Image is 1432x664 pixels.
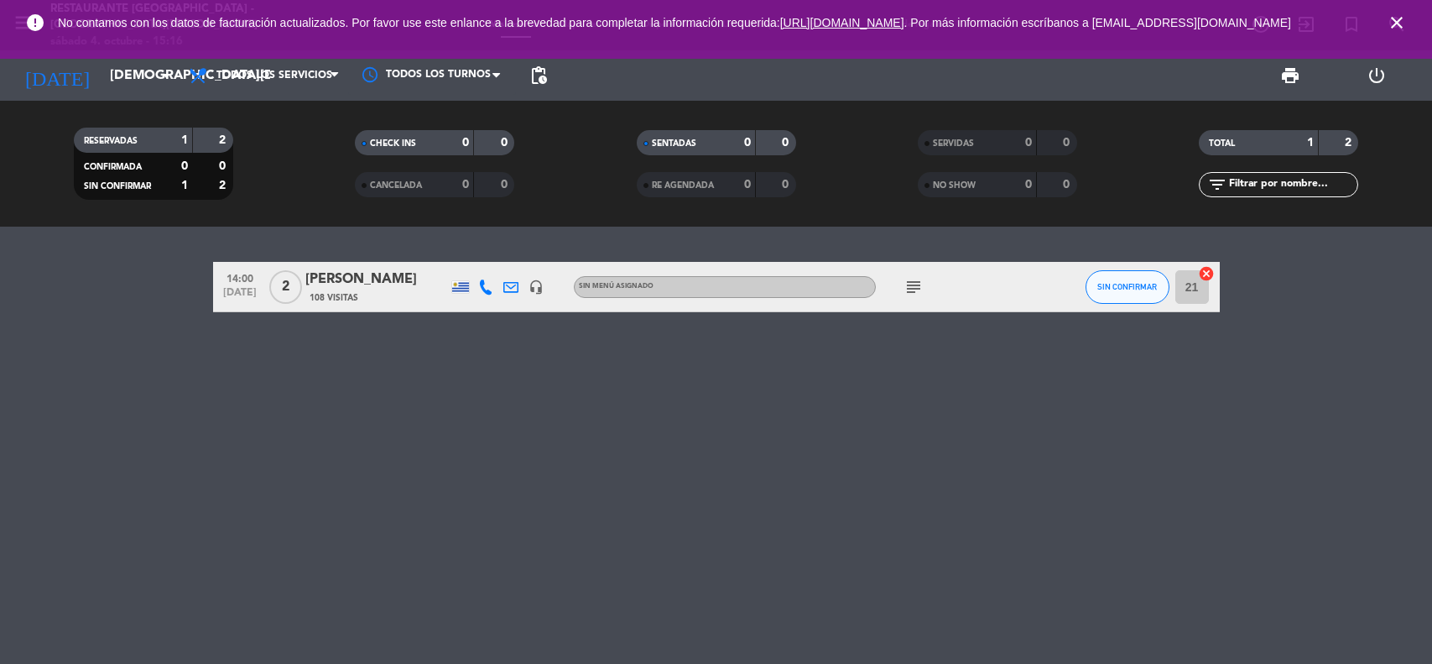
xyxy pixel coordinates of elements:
[219,287,261,306] span: [DATE]
[1207,175,1227,195] i: filter_list
[579,283,654,290] span: Sin menú asignado
[269,270,302,304] span: 2
[13,57,102,94] i: [DATE]
[1025,179,1032,191] strong: 0
[903,277,924,297] i: subject
[1307,137,1314,149] strong: 1
[58,16,1291,29] span: No contamos con los datos de facturación actualizados. Por favor use este enlance a la brevedad p...
[216,70,332,81] span: Todos los servicios
[219,160,229,172] strong: 0
[933,139,974,148] span: SERVIDAS
[652,181,714,190] span: RE AGENDADA
[1198,265,1215,282] i: cancel
[84,137,138,145] span: RESERVADAS
[904,16,1291,29] a: . Por más información escríbanos a [EMAIL_ADDRESS][DOMAIN_NAME]
[744,179,751,191] strong: 0
[219,268,261,287] span: 14:00
[933,181,976,190] span: NO SHOW
[219,134,229,146] strong: 2
[780,16,904,29] a: [URL][DOMAIN_NAME]
[744,137,751,149] strong: 0
[1333,50,1419,101] div: LOG OUT
[370,139,416,148] span: CHECK INS
[462,179,469,191] strong: 0
[1097,282,1157,291] span: SIN CONFIRMAR
[310,291,358,305] span: 108 Visitas
[25,13,45,33] i: error
[1387,13,1407,33] i: close
[782,179,792,191] strong: 0
[1227,175,1357,194] input: Filtrar por nombre...
[181,134,188,146] strong: 1
[529,65,549,86] span: pending_actions
[782,137,792,149] strong: 0
[1025,137,1032,149] strong: 0
[1063,137,1073,149] strong: 0
[1063,179,1073,191] strong: 0
[181,160,188,172] strong: 0
[1086,270,1169,304] button: SIN CONFIRMAR
[156,65,176,86] i: arrow_drop_down
[219,180,229,191] strong: 2
[1345,137,1355,149] strong: 2
[462,137,469,149] strong: 0
[652,139,696,148] span: SENTADAS
[181,180,188,191] strong: 1
[501,179,511,191] strong: 0
[370,181,422,190] span: CANCELADA
[84,163,142,171] span: CONFIRMADA
[1367,65,1387,86] i: power_settings_new
[84,182,151,191] span: SIN CONFIRMAR
[1280,65,1300,86] span: print
[305,269,448,290] div: [PERSON_NAME]
[501,137,511,149] strong: 0
[1209,139,1235,148] span: TOTAL
[529,280,544,295] i: headset_mic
